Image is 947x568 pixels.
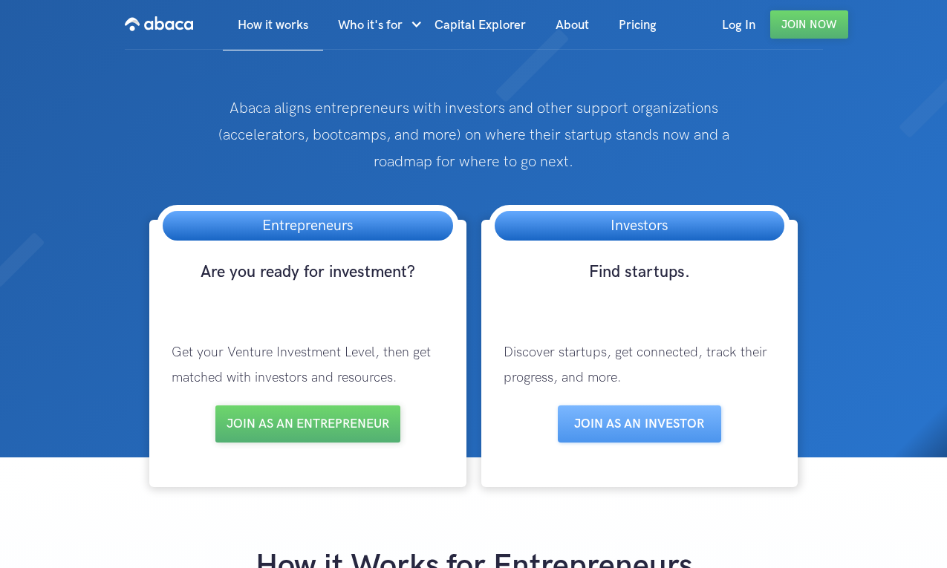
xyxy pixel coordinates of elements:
[247,211,368,241] h3: Entrepreneurs
[125,12,193,36] img: Abaca logo
[489,325,790,405] p: Discover startups, get connected, track their progress, and more.
[157,261,458,310] h3: Are you ready for investment?
[189,95,758,175] p: Abaca aligns entrepreneurs with investors and other support organizations (accelerators, bootcamp...
[215,405,400,443] a: Join as an entrepreneur
[558,405,721,443] a: Join as aN INVESTOR
[489,261,790,310] h3: Find startups.
[157,325,458,405] p: Get your Venture Investment Level, then get matched with investors and resources.
[596,211,683,241] h3: Investors
[770,10,848,39] a: Join Now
